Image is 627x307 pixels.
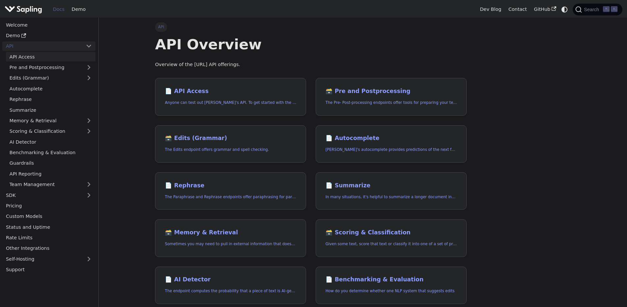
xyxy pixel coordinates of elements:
a: Edits (Grammar) [6,73,95,83]
a: AI Detector [6,137,95,147]
p: The Paraphrase and Rephrase endpoints offer paraphrasing for particular styles. [165,194,296,200]
p: How do you determine whether one NLP system that suggests edits [326,288,457,294]
nav: Breadcrumbs [155,22,467,32]
a: Welcome [2,20,95,30]
a: API Access [6,52,95,61]
a: Self-Hosting [2,254,95,264]
a: Autocomplete [6,84,95,93]
h2: Scoring & Classification [326,229,457,236]
h2: AI Detector [165,276,296,283]
p: The Edits endpoint offers grammar and spell checking. [165,147,296,153]
a: Demo [68,4,89,14]
span: API [155,22,167,32]
a: Status and Uptime [2,222,95,232]
a: SDK [2,190,82,200]
a: Pricing [2,201,95,211]
button: Search (Command+K) [573,4,622,15]
a: Scoring & Classification [6,127,95,136]
p: Overview of the [URL] API offerings. [155,61,467,69]
kbd: K [611,6,617,12]
a: Pre and Postprocessing [6,63,95,72]
a: 📄️ Autocomplete[PERSON_NAME]'s autocomplete provides predictions of the next few characters or words [316,125,467,163]
span: Search [582,7,603,12]
p: Anyone can test out Sapling's API. To get started with the API, simply: [165,100,296,106]
p: Sometimes you may need to pull in external information that doesn't fit in the context size of an... [165,241,296,247]
a: API [2,41,82,51]
h2: Rephrase [165,182,296,189]
a: Demo [2,31,95,40]
p: Given some text, score that text or classify it into one of a set of pre-specified categories. [326,241,457,247]
img: Sapling.ai [5,5,42,14]
a: Other Integrations [2,244,95,253]
h2: Benchmarking & Evaluation [326,276,457,283]
a: Support [2,265,95,274]
a: 📄️ RephraseThe Paraphrase and Rephrase endpoints offer paraphrasing for particular styles. [155,172,306,210]
button: Switch between dark and light mode (currently system mode) [560,5,569,14]
h2: Summarize [326,182,457,189]
p: Sapling's autocomplete provides predictions of the next few characters or words [326,147,457,153]
a: API Reporting [6,169,95,178]
a: Docs [49,4,68,14]
a: GitHub [530,4,560,14]
a: 🗃️ Pre and PostprocessingThe Pre- Post-processing endpoints offer tools for preparing your text d... [316,78,467,116]
a: Dev Blog [476,4,505,14]
button: Expand sidebar category 'SDK' [82,190,95,200]
a: Team Management [6,180,95,189]
a: Contact [505,4,531,14]
a: Rate Limits [2,233,95,243]
h1: API Overview [155,35,467,53]
h2: Pre and Postprocessing [326,88,457,95]
p: The endpoint computes the probability that a piece of text is AI-generated, [165,288,296,294]
kbd: ⌘ [603,6,610,12]
a: Rephrase [6,95,95,104]
a: 📄️ AI DetectorThe endpoint computes the probability that a piece of text is AI-generated, [155,267,306,304]
a: Guardrails [6,158,95,168]
a: Custom Models [2,212,95,221]
a: 🗃️ Scoring & ClassificationGiven some text, score that text or classify it into one of a set of p... [316,219,467,257]
a: 🗃️ Memory & RetrievalSometimes you may need to pull in external information that doesn't fit in t... [155,219,306,257]
a: 🗃️ Edits (Grammar)The Edits endpoint offers grammar and spell checking. [155,125,306,163]
p: In many situations, it's helpful to summarize a longer document into a shorter, more easily diges... [326,194,457,200]
a: Benchmarking & Evaluation [6,148,95,157]
h2: Edits (Grammar) [165,135,296,142]
h2: Memory & Retrieval [165,229,296,236]
a: Summarize [6,105,95,115]
button: Collapse sidebar category 'API' [82,41,95,51]
a: 📄️ SummarizeIn many situations, it's helpful to summarize a longer document into a shorter, more ... [316,172,467,210]
a: 📄️ API AccessAnyone can test out [PERSON_NAME]'s API. To get started with the API, simply: [155,78,306,116]
p: The Pre- Post-processing endpoints offer tools for preparing your text data for ingestation as we... [326,100,457,106]
a: Memory & Retrieval [6,116,95,126]
h2: Autocomplete [326,135,457,142]
a: 📄️ Benchmarking & EvaluationHow do you determine whether one NLP system that suggests edits [316,267,467,304]
h2: API Access [165,88,296,95]
a: Sapling.ai [5,5,44,14]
